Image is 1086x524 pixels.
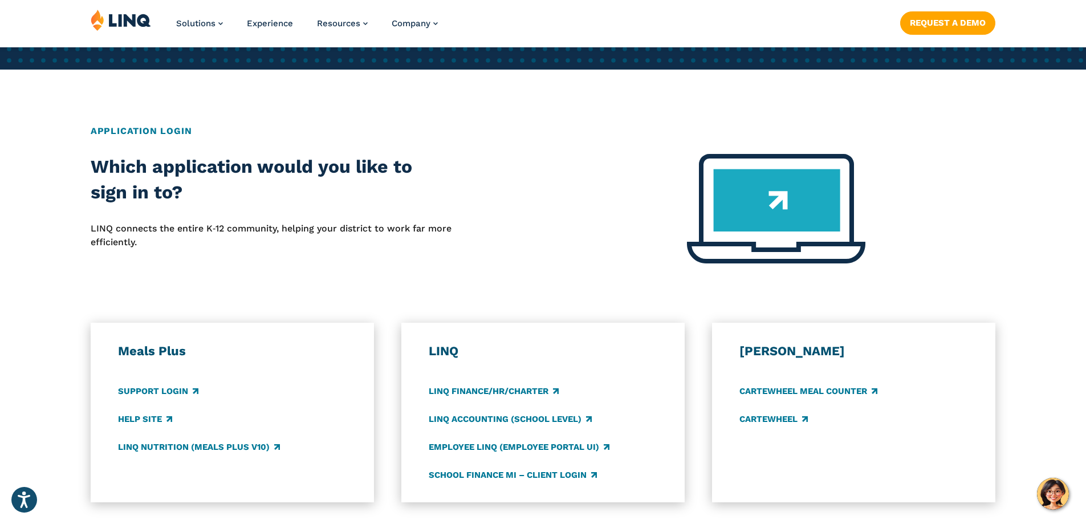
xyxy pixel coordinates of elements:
h3: LINQ [429,343,658,359]
a: LINQ Nutrition (Meals Plus v10) [118,441,280,453]
h3: [PERSON_NAME] [739,343,969,359]
nav: Primary Navigation [176,9,438,47]
a: Experience [247,18,293,29]
h2: Which application would you like to sign in to? [91,154,452,206]
a: Help Site [118,413,172,425]
a: Company [392,18,438,29]
a: Support Login [118,385,198,397]
a: LINQ Finance/HR/Charter [429,385,559,397]
p: LINQ connects the entire K‑12 community, helping your district to work far more efficiently. [91,222,452,250]
nav: Button Navigation [900,9,995,34]
a: LINQ Accounting (school level) [429,413,592,425]
a: CARTEWHEEL [739,413,808,425]
a: CARTEWHEEL Meal Counter [739,385,877,397]
h2: Application Login [91,124,995,138]
a: Request a Demo [900,11,995,34]
a: Resources [317,18,368,29]
a: School Finance MI – Client Login [429,469,597,481]
a: Solutions [176,18,223,29]
a: Employee LINQ (Employee Portal UI) [429,441,609,453]
img: LINQ | K‑12 Software [91,9,151,31]
span: Company [392,18,430,29]
span: Solutions [176,18,215,29]
button: Hello, have a question? Let’s chat. [1037,478,1069,510]
span: Resources [317,18,360,29]
h3: Meals Plus [118,343,347,359]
